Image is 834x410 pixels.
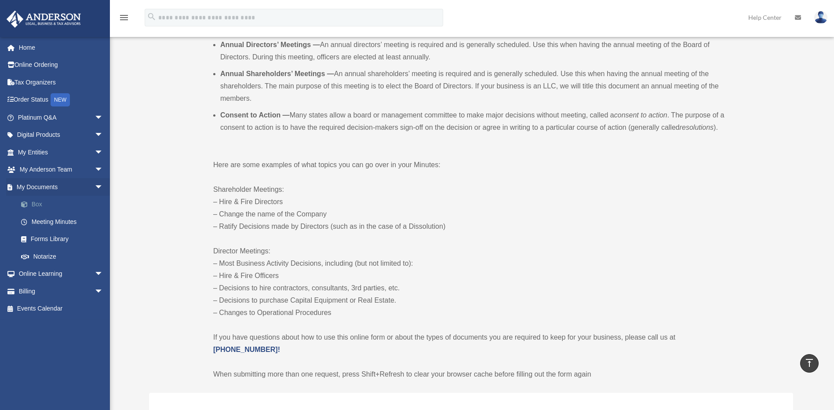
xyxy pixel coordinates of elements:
[213,183,728,233] p: Shareholder Meetings: – Hire & Fire Directors – Change the name of the Company – Ratify Decisions...
[6,265,117,283] a: Online Learningarrow_drop_down
[220,70,334,77] b: Annual Shareholders’ Meetings —
[6,109,117,126] a: Platinum Q&Aarrow_drop_down
[95,143,112,161] span: arrow_drop_down
[814,11,827,24] img: User Pic
[6,300,117,318] a: Events Calendar
[119,12,129,23] i: menu
[95,178,112,196] span: arrow_drop_down
[6,39,117,56] a: Home
[800,354,819,373] a: vertical_align_top
[220,41,320,48] b: Annual Directors’ Meetings —
[51,93,70,106] div: NEW
[147,12,157,22] i: search
[119,15,129,23] a: menu
[12,248,117,265] a: Notarize
[95,109,112,127] span: arrow_drop_down
[6,282,117,300] a: Billingarrow_drop_down
[12,196,117,213] a: Box
[213,346,280,353] a: [PHONE_NUMBER]!
[6,178,117,196] a: My Documentsarrow_drop_down
[95,265,112,283] span: arrow_drop_down
[12,213,112,231] a: Meeting Minutes
[213,331,728,356] p: If you have questions about how to use this online form or about the types of documents you are r...
[804,358,815,368] i: vertical_align_top
[95,161,112,179] span: arrow_drop_down
[6,91,117,109] a: Order StatusNEW
[95,126,112,144] span: arrow_drop_down
[220,39,728,63] li: An annual directors’ meeting is required and is generally scheduled. Use this when having the ann...
[6,126,117,144] a: Digital Productsarrow_drop_down
[680,124,714,131] em: resolutions
[648,111,667,119] em: action
[4,11,84,28] img: Anderson Advisors Platinum Portal
[6,73,117,91] a: Tax Organizers
[220,68,728,105] li: An annual shareholders’ meeting is required and is generally scheduled. Use this when having the ...
[6,56,117,74] a: Online Ordering
[6,143,117,161] a: My Entitiesarrow_drop_down
[213,159,728,171] p: Here are some examples of what topics you can go over in your Minutes:
[12,231,117,248] a: Forms Library
[220,111,290,119] b: Consent to Action —
[6,161,117,179] a: My Anderson Teamarrow_drop_down
[220,109,728,134] li: Many states allow a board or management committee to make major decisions without meeting, called...
[213,245,728,319] p: Director Meetings: – Most Business Activity Decisions, including (but not limited to): – Hire & F...
[95,282,112,300] span: arrow_drop_down
[213,368,728,381] p: When submitting more than one request, press Shift+Refresh to clear your browser cache before fil...
[614,111,647,119] em: consent to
